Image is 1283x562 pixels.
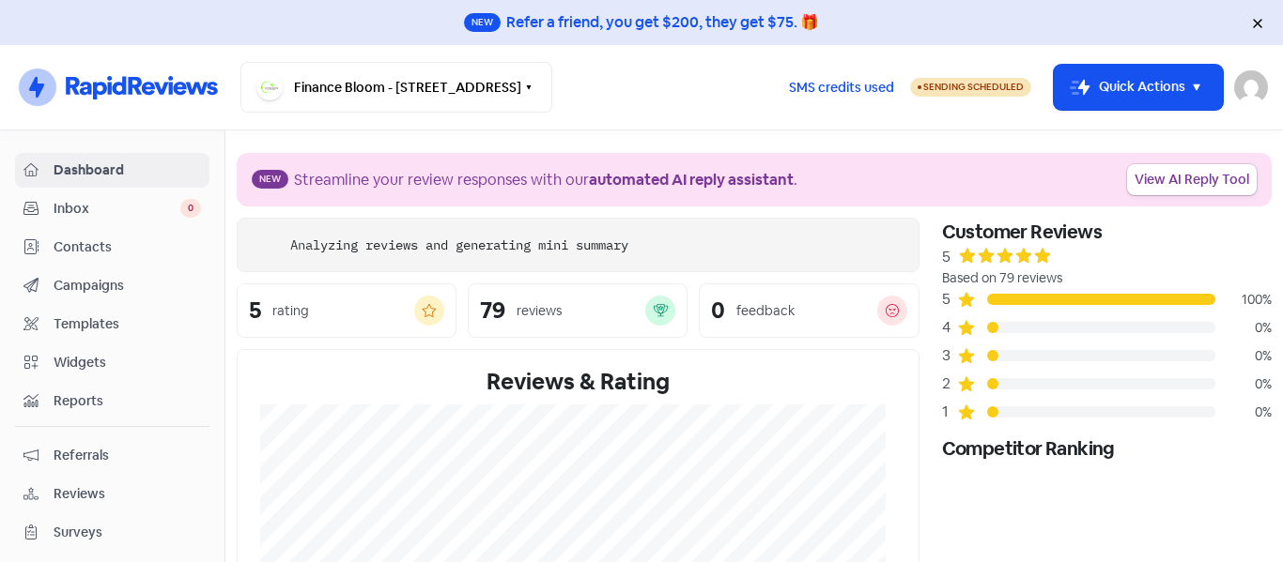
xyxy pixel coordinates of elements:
[15,515,209,550] a: Surveys
[54,523,201,542] span: Surveys
[517,301,562,321] div: reviews
[237,283,456,338] a: 5rating
[15,153,209,188] a: Dashboard
[54,391,201,411] span: Reports
[54,237,201,257] span: Contacts
[1215,318,1272,338] div: 0%
[15,191,209,226] a: Inbox 0
[290,235,628,255] div: Analyzing reviews and generating mini summary
[711,299,725,322] div: 0
[942,288,957,311] div: 5
[54,314,201,334] span: Templates
[589,170,794,190] b: automated AI reply assistant
[15,307,209,342] a: Templates
[464,13,501,32] span: New
[54,199,180,219] span: Inbox
[506,11,819,34] div: Refer a friend, you get $200, they get $75. 🎁
[54,160,201,180] span: Dashboard
[942,434,1272,463] div: Competitor Ranking
[1234,70,1268,104] img: User
[240,62,552,113] button: Finance Bloom - [STREET_ADDRESS]
[54,484,201,504] span: Reviews
[942,344,957,367] div: 3
[54,353,201,372] span: Widgets
[789,78,894,98] span: SMS credits used
[699,283,919,338] a: 0feedback
[1215,346,1272,366] div: 0%
[15,230,209,265] a: Contacts
[1215,290,1272,310] div: 100%
[1215,374,1272,394] div: 0%
[180,199,201,218] span: 0
[736,301,795,321] div: feedback
[942,246,951,268] div: 5
[15,345,209,380] a: Widgets
[252,170,288,189] span: New
[773,76,910,96] a: SMS credits used
[942,401,957,423] div: 1
[15,268,209,303] a: Campaigns
[249,299,261,322] div: 5
[942,372,957,395] div: 2
[942,218,1272,246] div: Customer Reviews
[294,169,797,191] div: Streamline your review responses with our .
[1215,403,1272,422] div: 0%
[468,283,688,338] a: 79reviews
[15,438,209,473] a: Referrals
[942,268,1272,288] div: Based on 79 reviews
[54,276,201,296] span: Campaigns
[910,76,1031,99] a: Sending Scheduled
[942,316,957,339] div: 4
[1054,65,1223,110] button: Quick Actions
[272,301,309,321] div: rating
[15,384,209,418] a: Reports
[15,477,209,511] a: Reviews
[1127,164,1257,195] a: View AI Reply Tool
[480,299,505,322] div: 79
[260,365,896,399] div: Reviews & Rating
[923,81,1024,93] span: Sending Scheduled
[54,446,201,465] span: Referrals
